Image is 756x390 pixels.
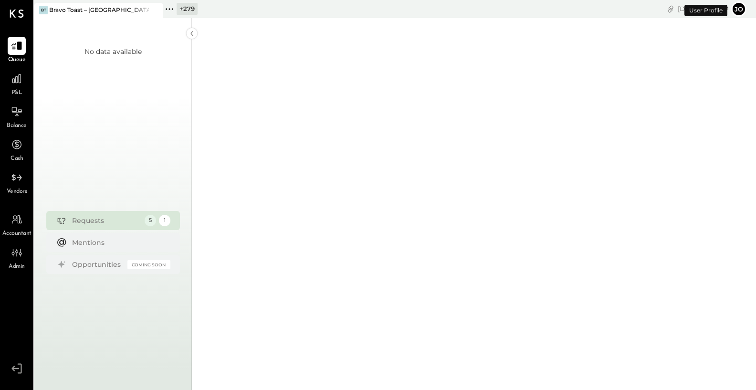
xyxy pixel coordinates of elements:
div: 5 [145,215,156,226]
a: Vendors [0,169,33,196]
div: copy link [666,4,675,14]
div: 1 [159,215,170,226]
span: Balance [7,122,27,130]
span: Queue [8,56,26,64]
div: + 279 [177,3,198,15]
div: Coming Soon [127,260,170,269]
div: No data available [84,47,142,56]
a: Balance [0,103,33,130]
div: [DATE] [678,4,729,13]
button: Jo [731,1,746,17]
div: BT [39,6,48,14]
span: Cash [10,155,23,163]
div: Mentions [72,238,166,247]
div: Bravo Toast – [GEOGRAPHIC_DATA] [49,6,149,14]
span: Accountant [2,230,31,238]
a: Accountant [0,211,33,238]
a: P&L [0,70,33,97]
div: Requests [72,216,140,225]
a: Admin [0,243,33,271]
span: Admin [9,263,25,271]
a: Cash [0,136,33,163]
span: P&L [11,89,22,97]
span: Vendors [7,188,27,196]
div: Opportunities [72,260,123,269]
a: Queue [0,37,33,64]
div: User Profile [684,5,727,16]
